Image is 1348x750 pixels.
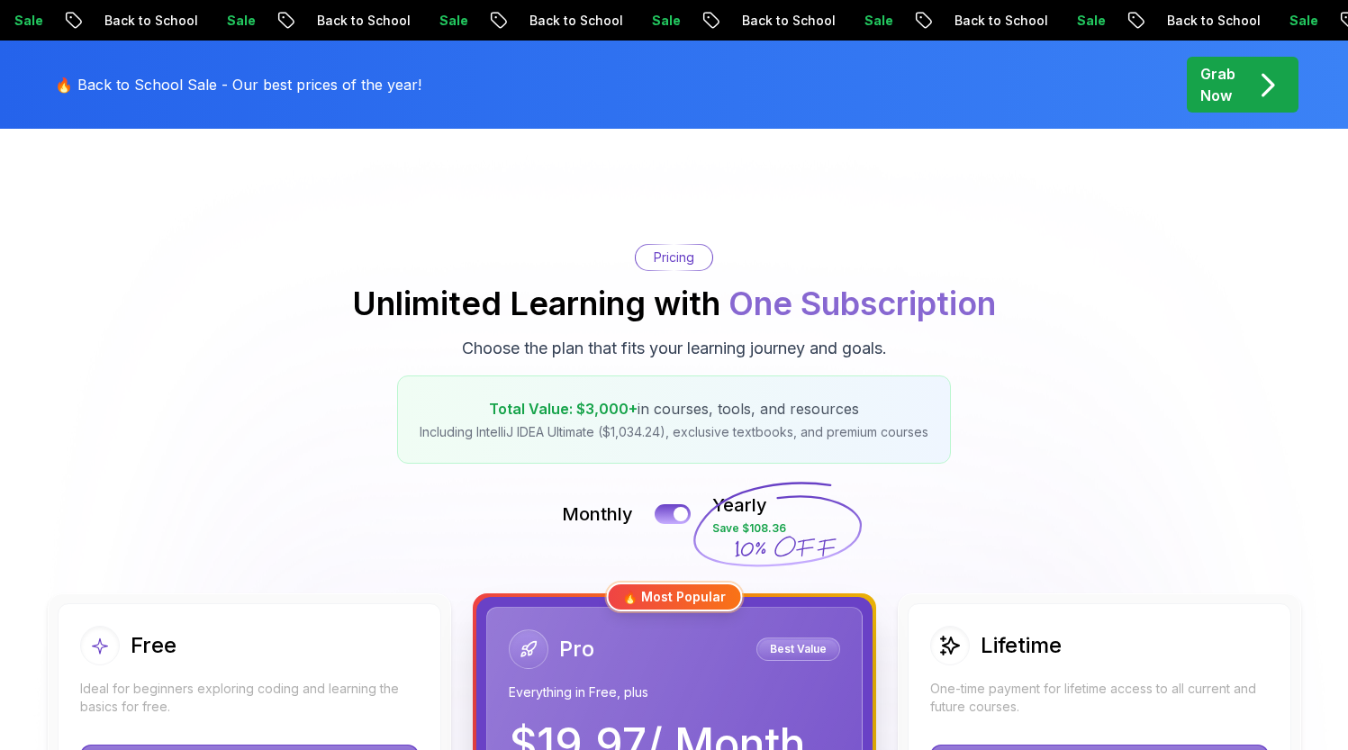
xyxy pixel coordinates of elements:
[89,12,212,30] p: Back to School
[939,12,1062,30] p: Back to School
[55,74,421,95] p: 🔥 Back to School Sale - Our best prices of the year!
[930,680,1269,716] p: One-time payment for lifetime access to all current and future courses.
[420,398,928,420] p: in courses, tools, and resources
[559,635,594,664] h2: Pro
[489,400,638,418] span: Total Value: $3,000+
[420,423,928,441] p: Including IntelliJ IDEA Ultimate ($1,034.24), exclusive textbooks, and premium courses
[1152,12,1274,30] p: Back to School
[80,680,419,716] p: Ideal for beginners exploring coding and learning the basics for free.
[462,336,887,361] p: Choose the plan that fits your learning journey and goals.
[562,502,633,527] p: Monthly
[849,12,907,30] p: Sale
[509,683,840,701] p: Everything in Free, plus
[1062,12,1119,30] p: Sale
[514,12,637,30] p: Back to School
[727,12,849,30] p: Back to School
[759,640,837,658] p: Best Value
[728,284,996,323] span: One Subscription
[654,248,694,267] p: Pricing
[637,12,694,30] p: Sale
[302,12,424,30] p: Back to School
[424,12,482,30] p: Sale
[212,12,269,30] p: Sale
[981,631,1062,660] h2: Lifetime
[1200,63,1235,106] p: Grab Now
[352,285,996,321] h2: Unlimited Learning with
[1274,12,1332,30] p: Sale
[131,631,176,660] h2: Free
